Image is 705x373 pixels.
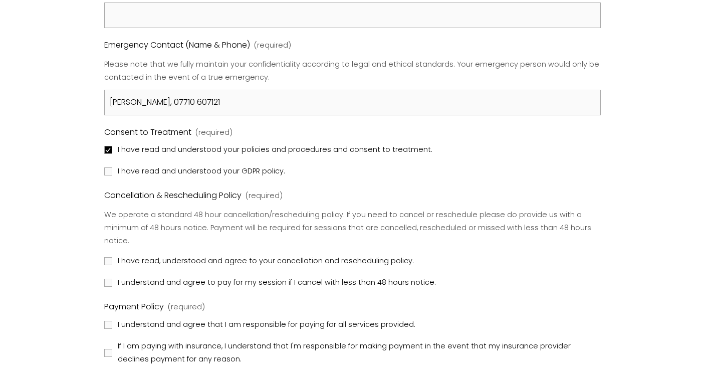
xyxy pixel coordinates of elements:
[195,126,232,139] span: (required)
[104,257,112,265] input: I have read, understood and agree to your cancellation and rescheduling policy.
[118,276,436,289] span: I understand and agree to pay for my session if I cancel with less than 48 hours notice.
[104,205,601,251] p: We operate a standard 48 hour cancellation/rescheduling policy. If you need to cancel or reschedu...
[254,39,291,52] span: (required)
[118,143,432,156] span: I have read and understood your policies and procedures and consent to treatment.
[118,340,599,366] span: If I am paying with insurance, I understand that I'm responsible for making payment in the event ...
[118,255,414,268] span: I have read, understood and agree to your cancellation and rescheduling policy.
[104,300,164,314] span: Payment Policy
[246,190,283,203] span: (required)
[104,189,242,203] span: Cancellation & Rescheduling Policy
[104,167,112,175] input: I have read and understood your GDPR policy.
[168,301,205,314] span: (required)
[104,279,112,287] input: I understand and agree to pay for my session if I cancel with less than 48 hours notice.
[104,349,112,357] input: If I am paying with insurance, I understand that I'm responsible for making payment in the event ...
[118,165,285,178] span: I have read and understood your GDPR policy.
[104,38,250,53] span: Emergency Contact (Name & Phone)
[118,318,415,331] span: I understand and agree that I am responsible for paying for all services provided.
[104,55,601,88] p: Please note that we fully maintain your confidentiality according to legal and ethical standards....
[104,321,112,329] input: I understand and agree that I am responsible for paying for all services provided.
[104,125,191,140] span: Consent to Treatment
[104,146,112,154] input: I have read and understood your policies and procedures and consent to treatment.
